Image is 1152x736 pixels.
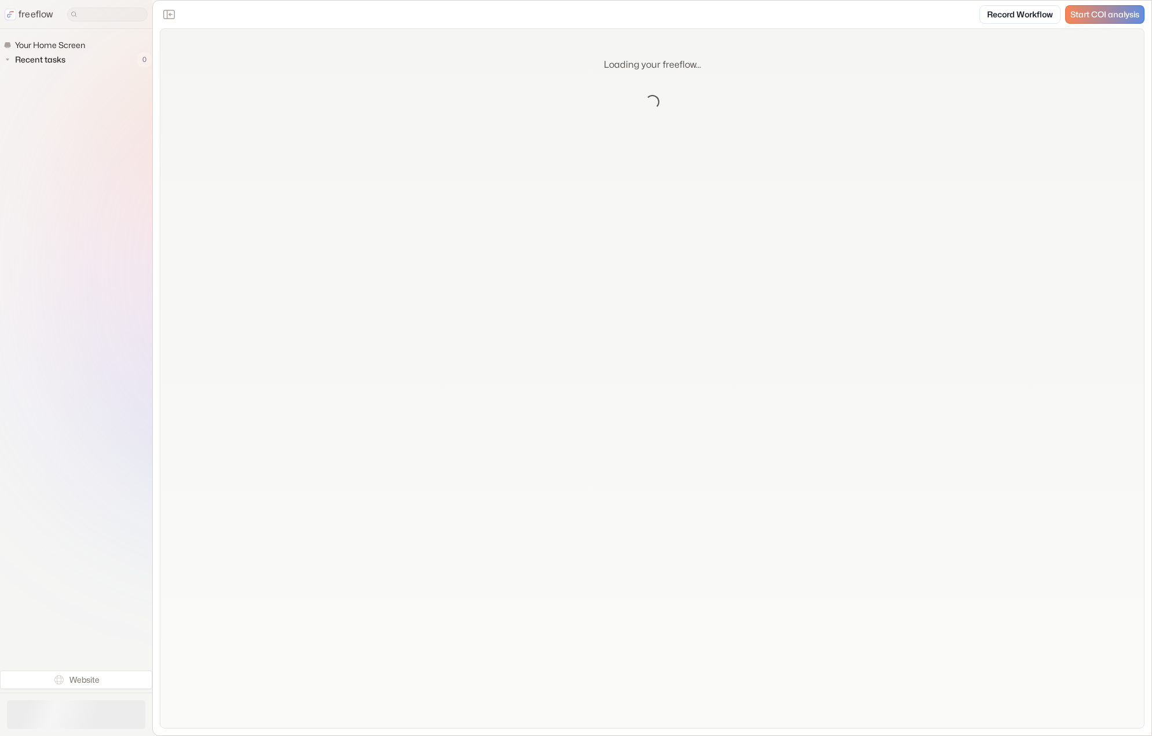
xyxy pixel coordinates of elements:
a: Record Workflow [979,5,1061,24]
p: Loading your freeflow... [604,58,701,72]
span: Start COI analysis [1070,10,1139,20]
a: freeflow [5,8,53,21]
a: Your Home Screen [3,38,90,52]
button: Recent tasks [3,53,70,67]
a: Start COI analysis [1065,5,1144,24]
span: Recent tasks [13,54,69,65]
span: Your Home Screen [13,39,89,51]
span: 0 [137,52,152,67]
p: freeflow [19,8,53,21]
button: Close the sidebar [160,5,178,24]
